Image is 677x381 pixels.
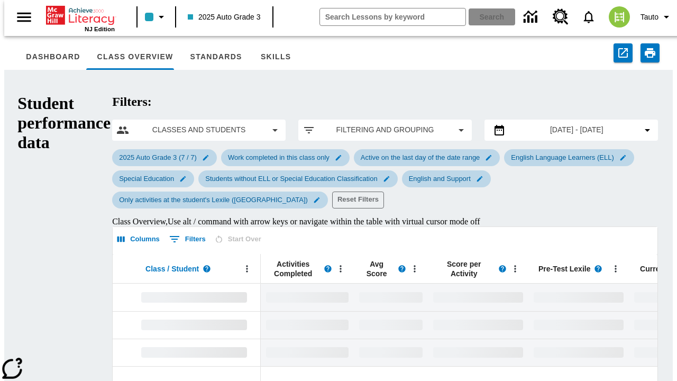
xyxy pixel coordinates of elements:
div: No Data, [354,284,428,311]
div: Class Overview , Use alt / command with arrow keys or navigate within the table with virtual curs... [112,217,658,226]
button: Class Overview [89,44,182,70]
span: Score per Activity [433,259,495,278]
span: Pre-Test Lexile [538,264,591,274]
span: 2025 Auto Grade 3 [188,12,261,23]
button: Skills [251,44,301,70]
div: Edit Work completed in this class only filter selected submenu item [221,149,350,166]
button: Select a new avatar [602,3,636,31]
div: Edit Special Education filter selected submenu item [112,170,194,187]
span: Avg Score [359,259,394,278]
button: Open Menu [507,261,523,277]
span: Filtering and Grouping [324,124,446,135]
button: Select the date range menu item [489,124,654,137]
span: Special Education [113,175,180,183]
button: Read more about Class / Student [199,261,215,277]
span: Work completed in this class only [222,153,336,161]
span: Active on the last day of the date range [354,153,486,161]
div: Edit Students without ELL or Special Education Classification filter selected submenu item [198,170,397,187]
h2: Filters: [112,95,658,109]
span: Classes and Students [138,124,260,135]
div: Edit English Language Learners (ELL) filter selected submenu item [504,149,634,166]
button: Export to CSV [614,43,633,62]
a: Notifications [575,3,602,31]
button: Read more about Score per Activity [495,261,510,277]
svg: Collapse Date Range Filter [641,124,654,137]
button: Show filters [167,231,208,248]
div: No Data, [354,311,428,339]
div: No Data, [261,311,354,339]
div: Edit Active on the last day of the date range filter selected submenu item [354,149,500,166]
div: Edit English and Support filter selected submenu item [402,170,491,187]
div: No Data, [261,339,354,366]
button: Open Menu [608,261,624,277]
button: Read more about Activities Completed [320,261,336,277]
button: Read more about the Average score [394,261,410,277]
button: Read more about Pre-Test Lexile [590,261,606,277]
span: Students without ELL or Special Education Classification [199,175,383,183]
div: Edit Only activities at the student's Lexile (Reading) filter selected submenu item [112,192,328,208]
span: English and Support [402,175,477,183]
span: English Language Learners (ELL) [505,153,620,161]
button: Select columns [115,231,162,248]
span: Activities Completed [266,259,320,278]
a: Resource Center, Will open in new tab [546,3,575,31]
button: Open Menu [333,261,349,277]
button: Dashboard [17,44,88,70]
span: [DATE] - [DATE] [550,124,603,135]
span: Only activities at the student's Lexile ([GEOGRAPHIC_DATA]) [113,196,314,204]
div: No Data, [354,339,428,366]
button: Apply filters menu item [303,124,468,137]
button: Print [641,43,660,62]
button: Open Menu [407,261,423,277]
button: Open side menu [8,2,40,33]
span: Class / Student [145,264,199,274]
div: No Data, [261,284,354,311]
input: search field [320,8,465,25]
img: avatar image [609,6,630,28]
button: Profile/Settings [636,7,677,26]
button: Standards [182,44,251,70]
button: Open Menu [239,261,255,277]
button: Class color is light blue. Change class color [141,7,172,26]
a: Data Center [517,3,546,32]
span: 2025 Auto Grade 3 (7 / 7) [113,153,203,161]
div: Edit 2025 Auto Grade 3 (7 / 7) filter selected submenu item [112,149,217,166]
span: NJ Edition [85,26,115,32]
span: Tauto [641,12,658,23]
div: Home [46,4,115,32]
button: Select classes and students menu item [116,124,281,137]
